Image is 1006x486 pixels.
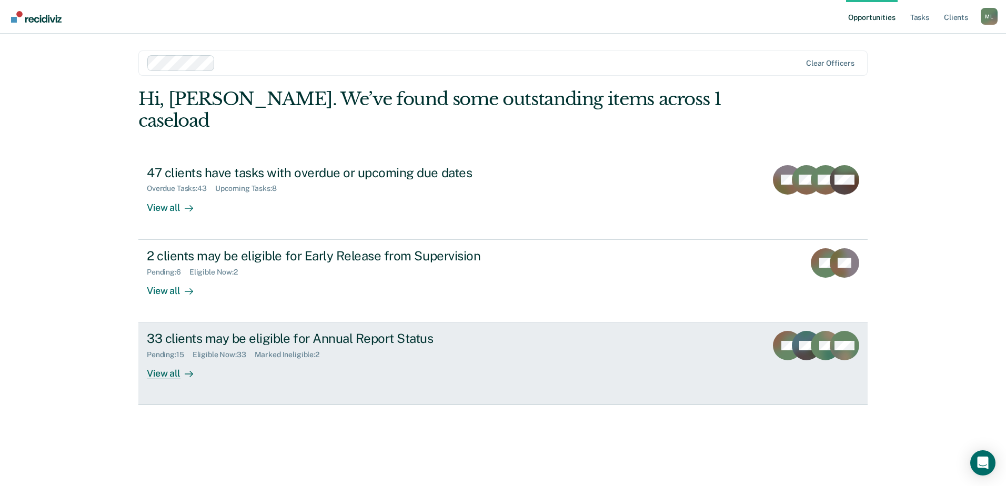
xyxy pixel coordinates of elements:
div: Overdue Tasks : 43 [147,184,215,193]
img: Recidiviz [11,11,62,23]
div: 33 clients may be eligible for Annual Report Status [147,331,516,346]
div: 47 clients have tasks with overdue or upcoming due dates [147,165,516,180]
div: 2 clients may be eligible for Early Release from Supervision [147,248,516,264]
div: Hi, [PERSON_NAME]. We’ve found some outstanding items across 1 caseload [138,88,722,131]
div: Eligible Now : 2 [189,268,246,277]
a: 33 clients may be eligible for Annual Report StatusPending:15Eligible Now:33Marked Ineligible:2Vi... [138,322,868,405]
div: View all [147,276,206,297]
div: Clear officers [806,59,854,68]
div: Open Intercom Messenger [970,450,995,475]
div: Pending : 6 [147,268,189,277]
div: View all [147,359,206,380]
div: Marked Ineligible : 2 [255,350,328,359]
button: Profile dropdown button [981,8,998,25]
a: 47 clients have tasks with overdue or upcoming due datesOverdue Tasks:43Upcoming Tasks:8View all [138,157,868,239]
div: M L [981,8,998,25]
a: 2 clients may be eligible for Early Release from SupervisionPending:6Eligible Now:2View all [138,239,868,322]
div: View all [147,193,206,214]
div: Pending : 15 [147,350,193,359]
div: Eligible Now : 33 [193,350,255,359]
div: Upcoming Tasks : 8 [215,184,285,193]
